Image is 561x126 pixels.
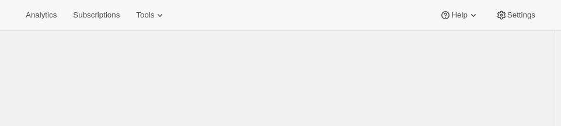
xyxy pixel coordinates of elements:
button: Settings [489,7,542,23]
span: Subscriptions [73,10,120,20]
button: Analytics [19,7,64,23]
button: Subscriptions [66,7,127,23]
span: Analytics [26,10,57,20]
span: Help [451,10,467,20]
span: Tools [136,10,154,20]
button: Tools [129,7,173,23]
button: Help [433,7,486,23]
span: Settings [507,10,535,20]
